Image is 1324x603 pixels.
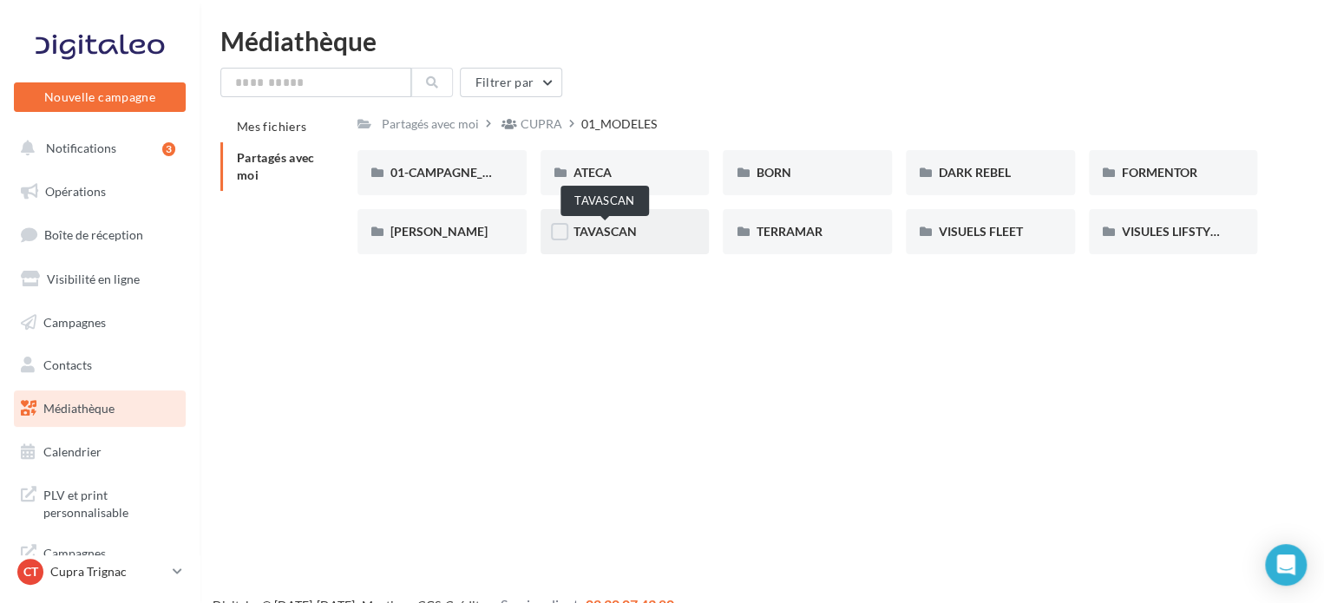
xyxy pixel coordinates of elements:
[44,227,143,242] span: Boîte de réception
[10,130,182,167] button: Notifications 3
[10,347,189,383] a: Contacts
[10,261,189,298] a: Visibilité en ligne
[581,115,657,133] div: 01_MODELES
[237,150,315,182] span: Partagés avec moi
[939,224,1023,239] span: VISUELS FLEET
[220,28,1303,54] div: Médiathèque
[382,115,479,133] div: Partagés avec moi
[10,305,189,341] a: Campagnes
[1122,224,1267,239] span: VISULES LIFSTYLE CUPRA
[574,224,637,239] span: TAVASCAN
[10,174,189,210] a: Opérations
[756,224,822,239] span: TERRAMAR
[574,165,612,180] span: ATECA
[237,119,306,134] span: Mes fichiers
[10,216,189,253] a: Boîte de réception
[756,165,790,180] span: BORN
[50,563,166,580] p: Cupra Trignac
[14,555,186,588] a: CT Cupra Trignac
[43,401,115,416] span: Médiathèque
[1265,544,1307,586] div: Open Intercom Messenger
[43,541,179,579] span: Campagnes DataOnDemand
[10,390,189,427] a: Médiathèque
[43,314,106,329] span: Campagnes
[162,142,175,156] div: 3
[10,476,189,528] a: PLV et print personnalisable
[390,165,560,180] span: 01-CAMPAGNE_RED_THREAD
[1122,165,1197,180] span: FORMENTOR
[10,534,189,586] a: Campagnes DataOnDemand
[560,186,649,216] div: TAVASCAN
[521,115,562,133] div: CUPRA
[939,165,1011,180] span: DARK REBEL
[43,483,179,521] span: PLV et print personnalisable
[10,434,189,470] a: Calendrier
[390,224,488,239] span: [PERSON_NAME]
[45,184,106,199] span: Opérations
[46,141,116,155] span: Notifications
[47,272,140,286] span: Visibilité en ligne
[43,444,102,459] span: Calendrier
[14,82,186,112] button: Nouvelle campagne
[43,357,92,372] span: Contacts
[23,563,38,580] span: CT
[460,68,562,97] button: Filtrer par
